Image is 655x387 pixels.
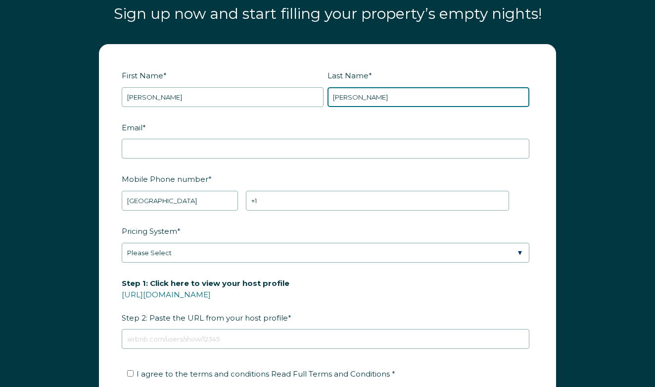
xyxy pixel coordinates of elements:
a: [URL][DOMAIN_NAME] [122,290,211,299]
span: Email [122,120,142,135]
span: I agree to the terms and conditions [137,369,395,379]
input: I agree to the terms and conditions Read Full Terms and Conditions * [127,370,134,377]
span: Last Name [327,68,369,83]
input: airbnb.com/users/show/12345 [122,329,529,349]
span: Read Full Terms and Conditions [271,369,390,379]
a: Read Full Terms and Conditions [269,369,392,379]
span: Pricing System [122,223,177,239]
span: First Name [122,68,163,83]
span: Sign up now and start filling your property’s empty nights! [114,4,542,23]
span: Step 1: Click here to view your host profile [122,276,289,291]
span: Step 2: Paste the URL from your host profile [122,276,289,326]
span: Mobile Phone number [122,171,208,187]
